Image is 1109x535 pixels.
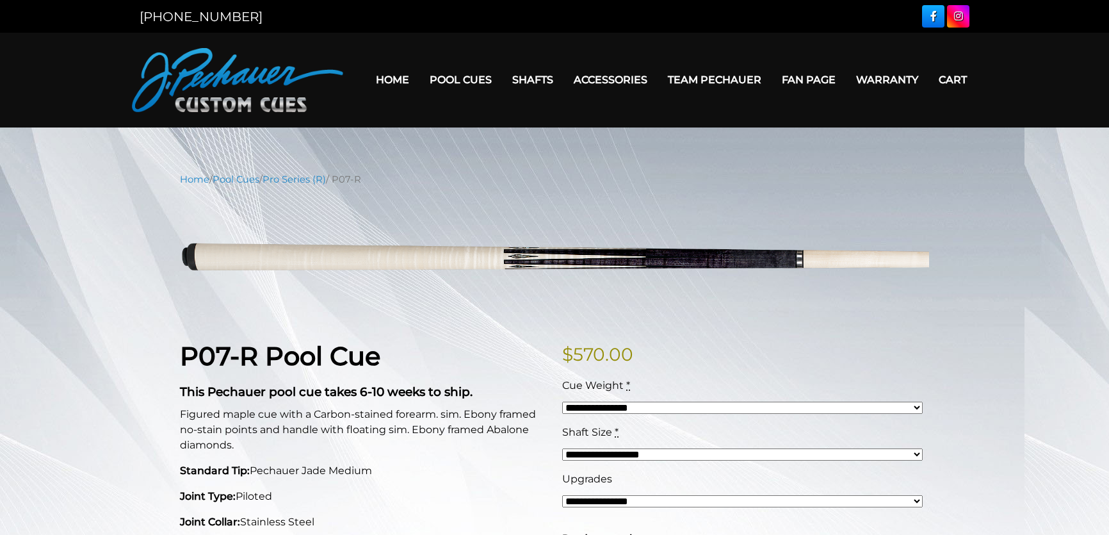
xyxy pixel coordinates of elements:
p: Pechauer Jade Medium [180,463,547,479]
a: Shafts [502,63,563,96]
a: Home [366,63,419,96]
a: Accessories [563,63,658,96]
strong: P07-R Pool Cue [180,340,380,372]
abbr: required [615,426,619,438]
a: Pool Cues [419,63,502,96]
a: Pro Series (R) [263,174,326,185]
strong: Standard Tip: [180,465,250,477]
a: [PHONE_NUMBER] [140,9,263,24]
p: Stainless Steel [180,514,547,530]
strong: This Pechauer pool cue takes 6-10 weeks to ship. [180,384,473,399]
a: Fan Page [772,63,846,96]
strong: Joint Type: [180,490,236,502]
span: $ [562,343,573,365]
bdi: 570.00 [562,343,633,365]
p: Piloted [180,489,547,504]
strong: Joint Collar: [180,516,240,528]
a: Cart [928,63,977,96]
span: Shaft Size [562,426,612,438]
abbr: required [626,379,630,391]
a: Home [180,174,209,185]
span: Upgrades [562,473,612,485]
a: Team Pechauer [658,63,772,96]
p: Figured maple cue with a Carbon-stained forearm. sim. Ebony framed no-stain points and handle wit... [180,407,547,453]
a: Pool Cues [213,174,259,185]
nav: Breadcrumb [180,172,929,186]
span: Cue Weight [562,379,624,391]
img: P07-R.png [180,196,929,321]
a: Warranty [846,63,928,96]
img: Pechauer Custom Cues [132,48,343,112]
